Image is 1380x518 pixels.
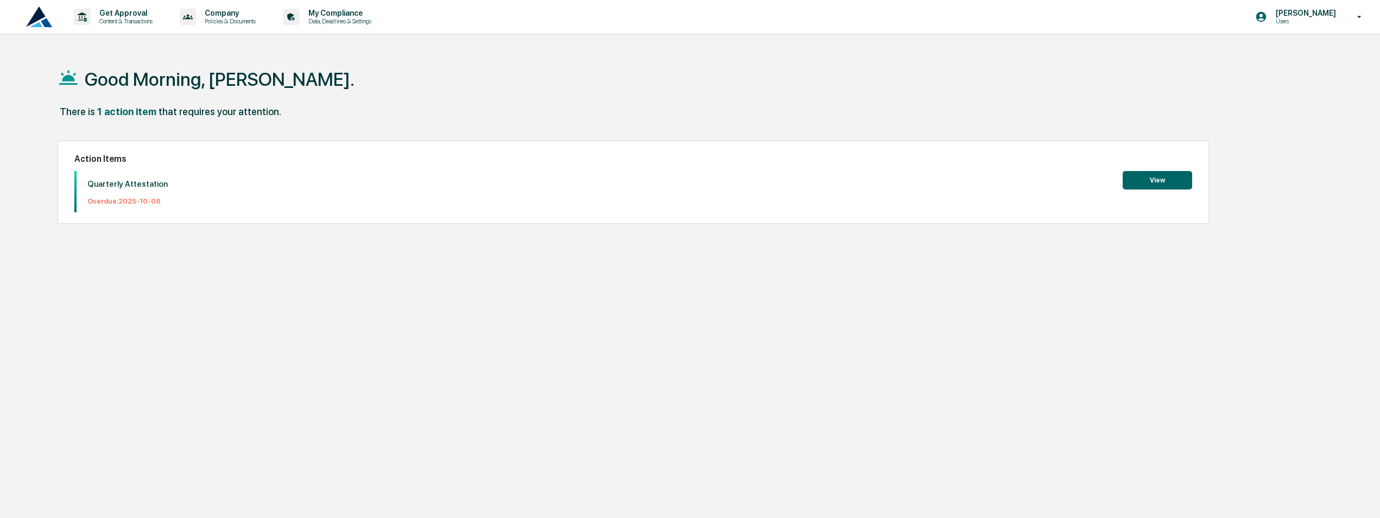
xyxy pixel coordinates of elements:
a: View [1123,174,1192,185]
p: My Compliance [300,9,377,17]
p: [PERSON_NAME] [1267,9,1341,17]
p: Users [1267,17,1341,25]
div: There is [60,106,95,117]
h2: Action Items [74,154,1192,164]
p: Overdue: 2025-10-08 [87,197,168,205]
p: Quarterly Attestation [87,179,168,189]
p: Get Approval [91,9,158,17]
h1: Good Morning, [PERSON_NAME]. [85,68,355,90]
p: Data, Deadlines & Settings [300,17,377,25]
p: Company [196,9,261,17]
img: logo [26,7,52,27]
p: Policies & Documents [196,17,261,25]
button: View [1123,171,1192,189]
div: 1 action item [97,106,156,117]
p: Content & Transactions [91,17,158,25]
div: that requires your attention. [159,106,281,117]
